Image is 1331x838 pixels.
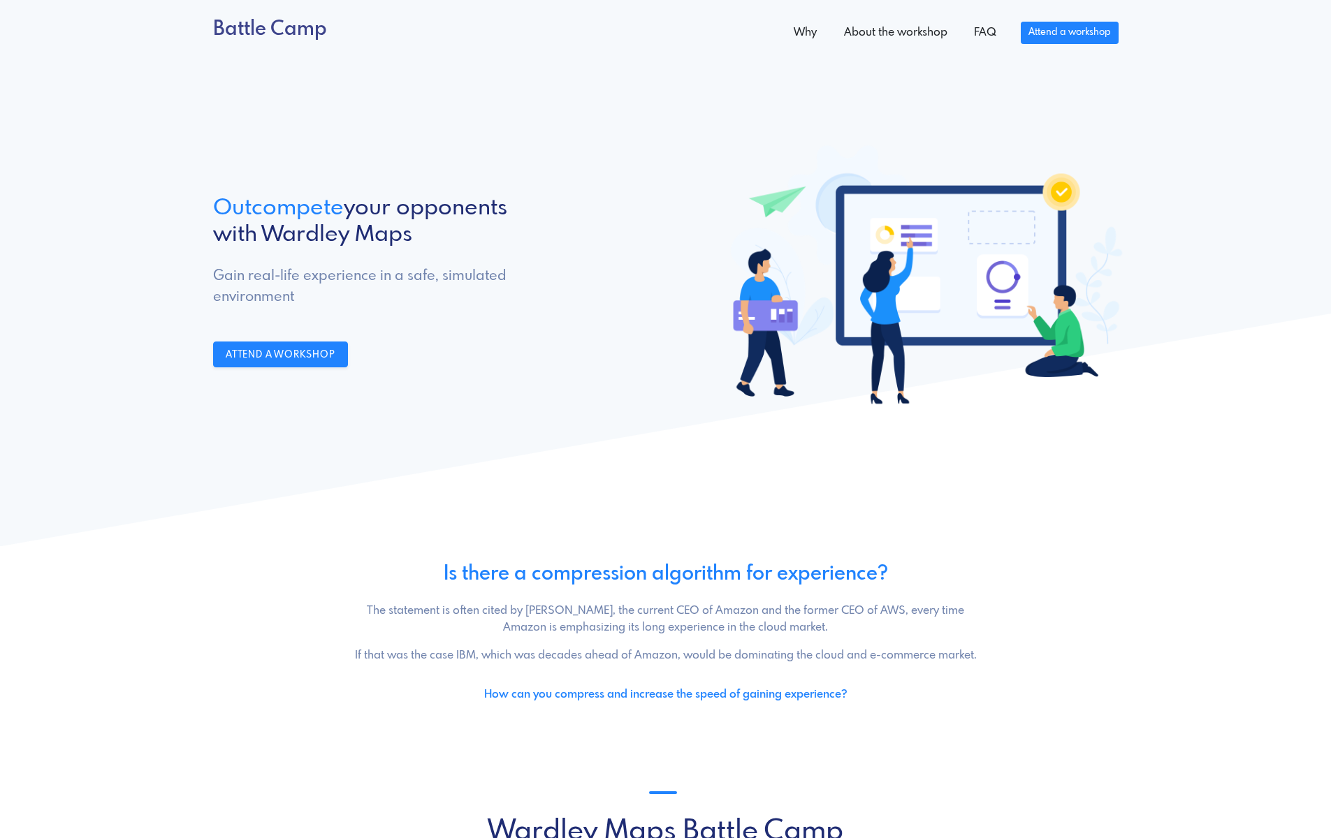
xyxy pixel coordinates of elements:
[213,341,349,367] a: Attend a workshop
[213,197,344,220] span: Outcompete
[213,18,327,42] h3: Battle Camp
[347,647,984,664] p: If that was the case IBM, which was decades ahead of Amazon, would be dominating the cloud and e-...
[722,144,1127,413] img: 2-teamwork-board.png
[213,266,548,308] p: Gain real-life experience in a safe, simulated environment
[213,196,632,249] h2: your opponents with Wardley Maps
[780,19,830,47] a: Why
[1021,22,1118,44] a: Attend a workshop
[213,686,1119,703] p: How can you compress and increase the speed of gaining experience?
[347,603,984,636] p: The statement is often cited by [PERSON_NAME], the current CEO of Amazon and the former CEO of AW...
[961,19,1010,47] a: FAQ
[213,563,1119,587] h3: Is there a compression algorithm for experience?
[213,15,327,51] a: Battle Camp
[831,19,961,47] a: About the workshop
